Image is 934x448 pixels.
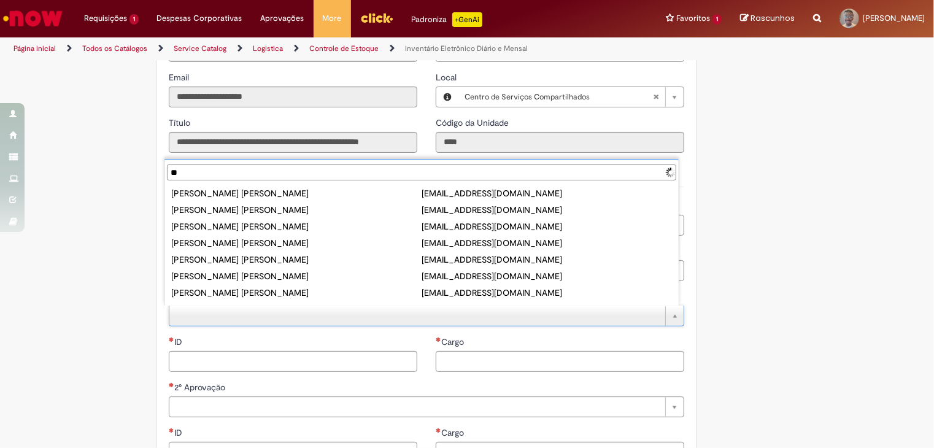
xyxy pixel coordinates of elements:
[164,183,679,306] ul: 1° Aprovação
[422,303,672,315] div: [EMAIL_ADDRESS][DOMAIN_NAME]
[171,220,422,233] div: [PERSON_NAME] [PERSON_NAME]
[422,253,672,266] div: [EMAIL_ADDRESS][DOMAIN_NAME]
[171,303,422,315] div: [PERSON_NAME] [PERSON_NAME]
[171,187,422,199] div: [PERSON_NAME] [PERSON_NAME]
[422,287,672,299] div: [EMAIL_ADDRESS][DOMAIN_NAME]
[422,187,672,199] div: [EMAIL_ADDRESS][DOMAIN_NAME]
[422,220,672,233] div: [EMAIL_ADDRESS][DOMAIN_NAME]
[422,237,672,249] div: [EMAIL_ADDRESS][DOMAIN_NAME]
[171,237,422,249] div: [PERSON_NAME] [PERSON_NAME]
[171,287,422,299] div: [PERSON_NAME] [PERSON_NAME]
[422,204,672,216] div: [EMAIL_ADDRESS][DOMAIN_NAME]
[171,204,422,216] div: [PERSON_NAME] [PERSON_NAME]
[171,253,422,266] div: [PERSON_NAME] [PERSON_NAME]
[171,270,422,282] div: [PERSON_NAME] [PERSON_NAME]
[422,270,672,282] div: [EMAIL_ADDRESS][DOMAIN_NAME]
